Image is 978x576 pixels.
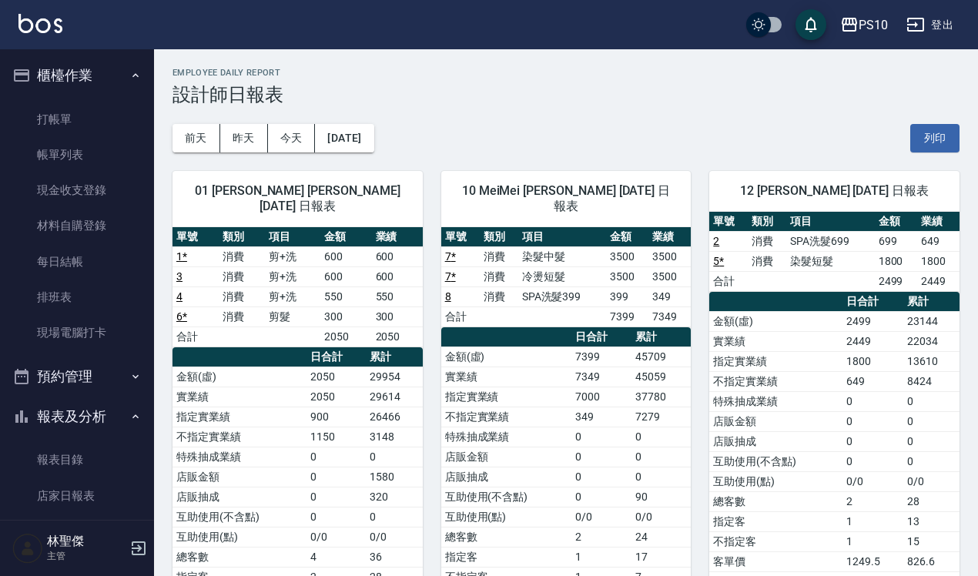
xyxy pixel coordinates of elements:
[518,227,606,247] th: 項目
[709,511,842,531] td: 指定客
[571,407,631,427] td: 349
[648,306,691,327] td: 7349
[306,407,366,427] td: 900
[903,491,960,511] td: 28
[875,271,917,291] td: 2499
[172,507,306,527] td: 互助使用(不含點)
[6,397,148,437] button: 報表及分析
[480,246,518,266] td: 消費
[172,447,306,467] td: 特殊抽成業績
[172,227,423,347] table: a dense table
[219,227,265,247] th: 類別
[366,527,423,547] td: 0/0
[441,407,572,427] td: 不指定實業績
[320,246,371,266] td: 600
[306,427,366,447] td: 1150
[842,471,903,491] td: 0/0
[786,212,874,232] th: 項目
[220,124,268,152] button: 昨天
[441,306,480,327] td: 合計
[6,442,148,477] a: 報表目錄
[786,251,874,271] td: 染髮短髮
[176,290,183,303] a: 4
[875,251,917,271] td: 1800
[265,227,321,247] th: 項目
[6,280,148,315] a: 排班表
[172,387,306,407] td: 實業績
[917,251,960,271] td: 1800
[219,246,265,266] td: 消費
[18,14,62,33] img: Logo
[709,271,748,291] td: 合計
[631,347,692,367] td: 45709
[903,371,960,391] td: 8424
[571,467,631,487] td: 0
[441,367,572,387] td: 實業績
[172,327,219,347] td: 合計
[219,306,265,327] td: 消費
[709,411,842,431] td: 店販金額
[6,514,148,549] a: 互助日報表
[265,286,321,306] td: 剪+洗
[265,266,321,286] td: 剪+洗
[571,387,631,407] td: 7000
[372,306,423,327] td: 300
[306,347,366,367] th: 日合計
[631,327,692,347] th: 累計
[172,124,220,152] button: 前天
[441,227,480,247] th: 單號
[713,235,719,247] a: 2
[480,286,518,306] td: 消費
[842,511,903,531] td: 1
[219,286,265,306] td: 消費
[47,549,126,563] p: 主管
[875,231,917,251] td: 699
[518,286,606,306] td: SPA洗髮399
[191,183,404,214] span: 01 [PERSON_NAME] [PERSON_NAME][DATE] 日報表
[172,68,960,78] h2: Employee Daily Report
[903,351,960,371] td: 13610
[6,208,148,243] a: 材料自購登錄
[709,212,748,232] th: 單號
[917,212,960,232] th: 業績
[172,84,960,105] h3: 設計師日報表
[842,331,903,351] td: 2449
[631,407,692,427] td: 7279
[903,451,960,471] td: 0
[900,11,960,39] button: 登出
[445,290,451,303] a: 8
[910,124,960,152] button: 列印
[842,292,903,312] th: 日合計
[366,367,423,387] td: 29954
[6,172,148,208] a: 現金收支登錄
[571,367,631,387] td: 7349
[606,266,648,286] td: 3500
[172,367,306,387] td: 金額(虛)
[571,327,631,347] th: 日合計
[372,246,423,266] td: 600
[480,266,518,286] td: 消費
[834,9,894,41] button: PS10
[648,286,691,306] td: 349
[917,271,960,291] td: 2449
[842,371,903,391] td: 649
[460,183,673,214] span: 10 MeiMei [PERSON_NAME] [DATE] 日報表
[366,447,423,467] td: 0
[842,431,903,451] td: 0
[842,311,903,331] td: 2499
[306,367,366,387] td: 2050
[441,527,572,547] td: 總客數
[648,246,691,266] td: 3500
[903,431,960,451] td: 0
[6,315,148,350] a: 現場電腦打卡
[842,391,903,411] td: 0
[631,387,692,407] td: 37780
[306,527,366,547] td: 0/0
[842,411,903,431] td: 0
[518,266,606,286] td: 冷燙短髮
[571,347,631,367] td: 7399
[441,427,572,447] td: 特殊抽成業績
[6,244,148,280] a: 每日結帳
[372,286,423,306] td: 550
[606,306,648,327] td: 7399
